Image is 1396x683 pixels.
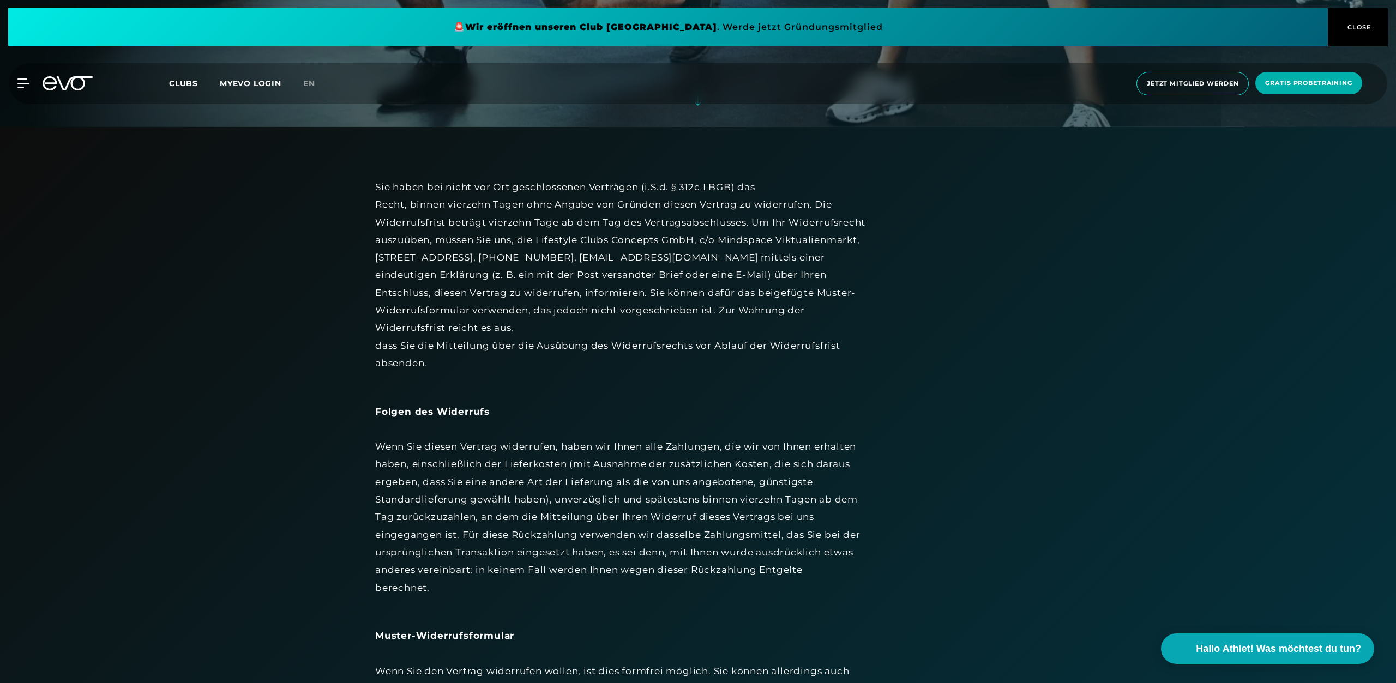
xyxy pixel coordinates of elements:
[1265,78,1352,88] span: Gratis Probetraining
[303,78,315,88] span: en
[1252,72,1365,95] a: Gratis Probetraining
[1345,22,1371,32] span: CLOSE
[375,630,514,641] strong: Muster-Widerrufsformular
[169,78,198,88] span: Clubs
[220,78,281,88] a: MYEVO LOGIN
[303,77,328,90] a: en
[375,178,866,372] div: Sie haben bei nicht vor Ort geschlossenen Verträgen (i.S.d. § 312c I BGB) das Recht, binnen vierz...
[1133,72,1252,95] a: Jetzt Mitglied werden
[1161,633,1374,664] button: Hallo Athlet! Was möchtest du tun?
[1328,8,1388,46] button: CLOSE
[1147,79,1238,88] span: Jetzt Mitglied werden
[375,385,866,596] div: Wenn Sie diesen Vertrag widerrufen, haben wir Ihnen alle Zahlungen, die wir von Ihnen erhalten ha...
[375,406,490,417] strong: Folgen des Widerrufs
[169,78,220,88] a: Clubs
[1196,642,1361,656] span: Hallo Athlet! Was möchtest du tun?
